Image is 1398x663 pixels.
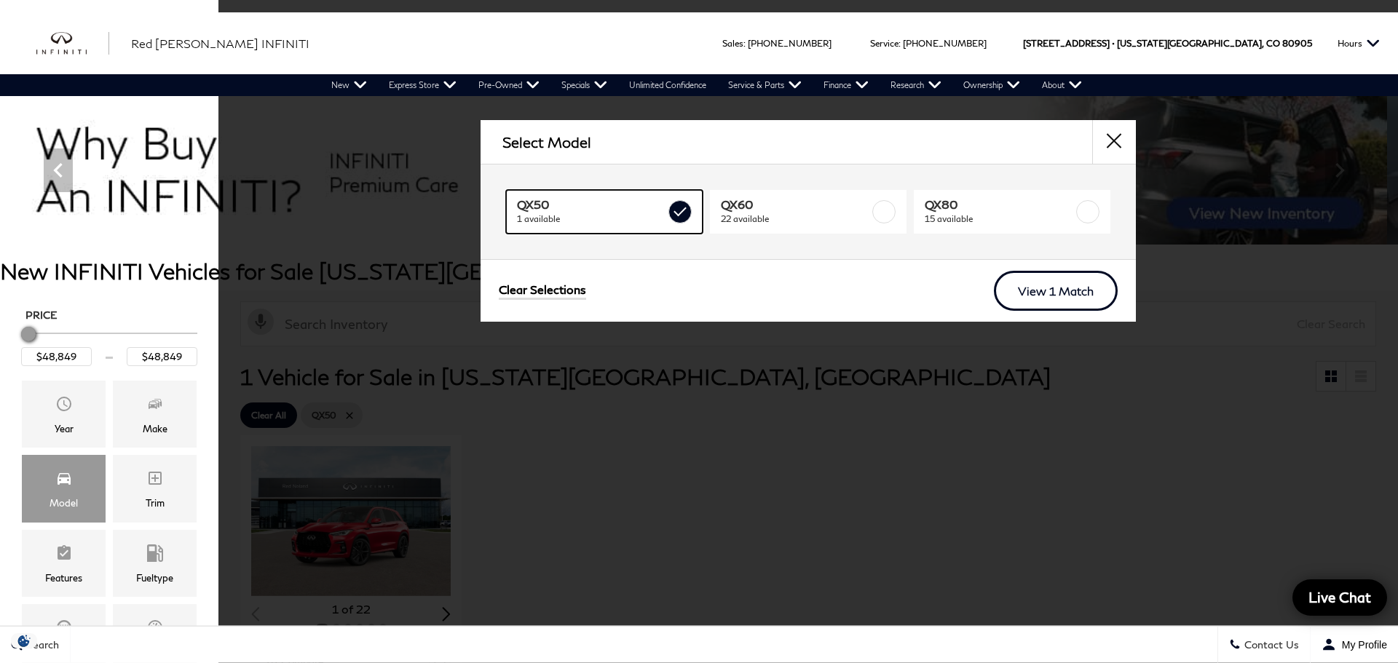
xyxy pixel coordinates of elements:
[21,327,36,341] div: Maximum Price
[25,309,193,322] h5: Price
[1292,579,1387,616] a: Live Chat
[36,32,109,55] a: infiniti
[994,271,1118,311] a: View 1 Match
[722,38,743,49] span: Sales
[146,541,164,570] span: Fueltype
[880,74,952,96] a: Research
[717,74,813,96] a: Service & Parts
[44,148,73,192] div: Previous
[502,134,591,150] h2: Select Model
[517,212,666,226] span: 1 available
[146,392,164,421] span: Make
[925,212,1073,226] span: 15 available
[1023,12,1115,74] span: [STREET_ADDRESS] •
[618,74,717,96] a: Unlimited Confidence
[903,38,987,49] a: [PHONE_NUMBER]
[320,74,378,96] a: New
[55,541,73,570] span: Features
[55,466,73,495] span: Model
[378,74,467,96] a: Express Store
[1301,588,1378,606] span: Live Chat
[1336,639,1387,651] span: My Profile
[1311,627,1398,663] button: Open user profile menu
[870,38,899,49] span: Service
[1266,12,1280,74] span: CO
[1241,639,1299,651] span: Contact Us
[899,38,901,49] span: :
[113,530,197,597] div: FueltypeFueltype
[127,347,197,366] input: Maximum
[952,74,1031,96] a: Ownership
[748,38,832,49] a: [PHONE_NUMBER]
[721,197,869,212] span: QX60
[55,615,73,644] span: Transmission
[1023,38,1312,49] a: [STREET_ADDRESS] • [US_STATE][GEOGRAPHIC_DATA], CO 80905
[143,421,167,437] div: Make
[813,74,880,96] a: Finance
[36,32,109,55] img: INFINITI
[7,633,41,648] section: Click to Open Cookie Consent Modal
[22,455,106,522] div: ModelModel
[136,570,173,586] div: Fueltype
[50,495,78,511] div: Model
[55,392,73,421] span: Year
[131,36,309,50] span: Red [PERSON_NAME] INFINITI
[517,197,666,212] span: QX50
[146,466,164,495] span: Trim
[45,570,82,586] div: Features
[925,197,1073,212] span: QX80
[23,639,59,651] span: Search
[1031,74,1093,96] a: About
[21,322,197,366] div: Price
[499,282,586,300] a: Clear Selections
[146,495,165,511] div: Trim
[22,530,106,597] div: FeaturesFeatures
[7,633,41,648] img: Opt-Out Icon
[743,38,746,49] span: :
[1092,120,1136,164] button: close
[320,74,1093,96] nav: Main Navigation
[914,190,1110,234] a: QX8015 available
[467,74,550,96] a: Pre-Owned
[131,35,309,52] a: Red [PERSON_NAME] INFINITI
[113,381,197,448] div: MakeMake
[1282,12,1312,74] span: 80905
[55,421,74,437] div: Year
[113,455,197,522] div: TrimTrim
[1117,12,1264,74] span: [US_STATE][GEOGRAPHIC_DATA],
[1330,12,1387,74] button: Open the hours dropdown
[721,212,869,226] span: 22 available
[21,347,92,366] input: Minimum
[146,615,164,644] span: Mileage
[710,190,907,234] a: QX6022 available
[506,190,703,234] a: QX501 available
[550,74,618,96] a: Specials
[22,381,106,448] div: YearYear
